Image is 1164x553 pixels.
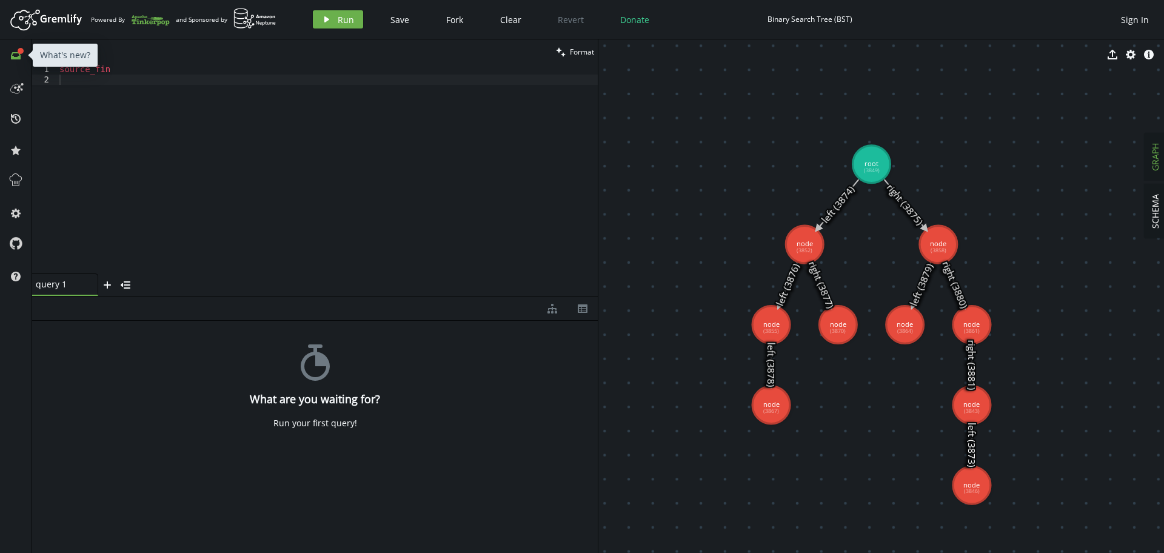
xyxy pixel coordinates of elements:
[830,320,846,329] tspan: node
[864,167,880,174] tspan: (3849)
[33,44,98,67] div: What's new?
[390,14,409,25] span: Save
[500,14,521,25] span: Clear
[931,247,946,254] tspan: (3858)
[381,10,418,28] button: Save
[830,327,846,335] tspan: (3870)
[930,239,946,248] tspan: node
[764,343,778,387] text: left (3878)
[313,10,363,28] button: Run
[36,279,84,290] span: query 1
[620,14,649,25] span: Donate
[436,10,473,28] button: Fork
[763,407,779,415] tspan: (3867)
[763,400,780,409] tspan: node
[273,418,357,429] div: Run your first query!
[250,393,380,406] h4: What are you waiting for?
[965,423,978,468] text: left (3873)
[176,8,276,31] div: and Sponsored by
[963,480,980,489] tspan: node
[558,14,584,25] span: Revert
[91,9,170,30] div: Powered By
[491,10,530,28] button: Clear
[611,10,658,28] button: Donate
[1115,10,1155,28] button: Sign In
[570,47,594,57] span: Format
[1121,14,1149,25] span: Sign In
[963,320,980,329] tspan: node
[865,159,878,168] tspan: root
[32,75,57,85] div: 2
[446,14,463,25] span: Fork
[32,64,57,75] div: 1
[797,239,813,248] tspan: node
[338,14,354,25] span: Run
[233,8,276,29] img: AWS Neptune
[549,10,593,28] button: Revert
[797,247,812,254] tspan: (3852)
[964,327,980,335] tspan: (3861)
[897,327,913,335] tspan: (3864)
[965,340,978,390] text: right (3881)
[763,320,780,329] tspan: node
[897,320,913,329] tspan: node
[1149,194,1161,229] span: SCHEMA
[1149,143,1161,171] span: GRAPH
[768,15,852,24] div: Binary Search Tree (BST)
[552,39,598,64] button: Format
[964,407,980,415] tspan: (3843)
[963,400,980,409] tspan: node
[964,488,980,495] tspan: (3846)
[763,327,779,335] tspan: (3855)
